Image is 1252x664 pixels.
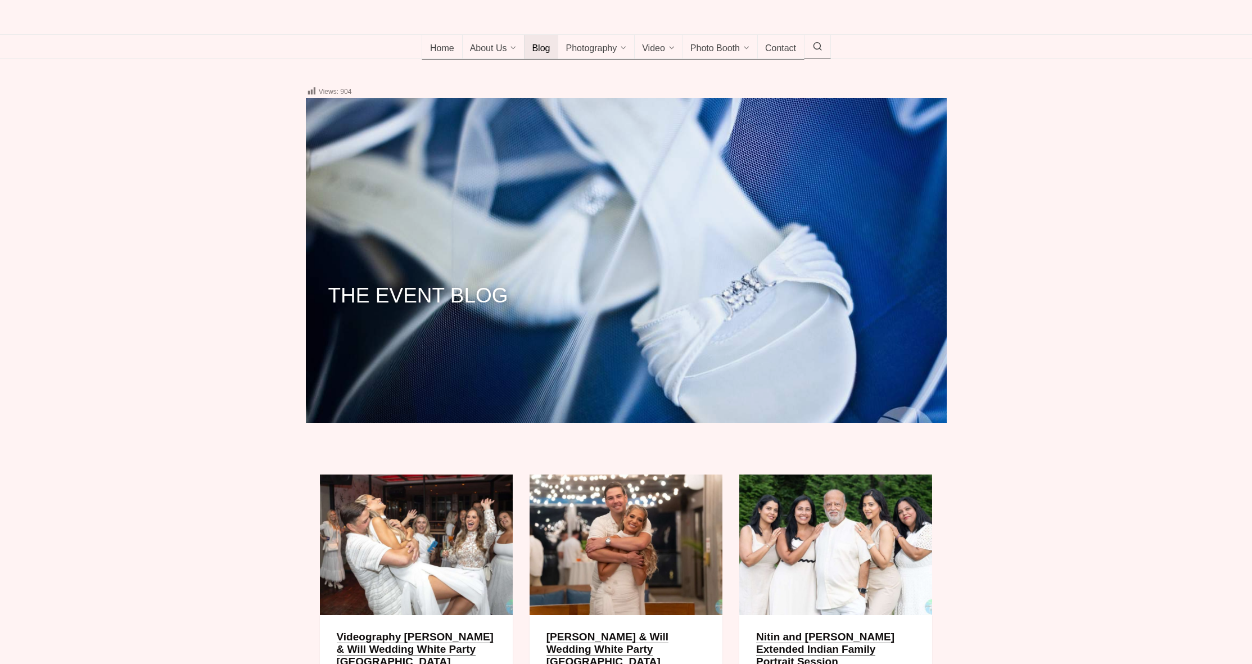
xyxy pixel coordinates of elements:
[462,35,525,60] a: About Us
[422,35,463,60] a: Home
[524,35,558,60] a: Blog
[765,43,796,55] span: Contact
[430,43,454,55] span: Home
[757,35,804,60] a: Contact
[340,88,351,96] span: 904
[319,88,338,96] span: Views:
[470,43,507,55] span: About Us
[690,43,740,55] span: Photo Booth
[642,43,665,55] span: Video
[306,267,947,302] div: THE EVENT BLOG
[532,43,550,55] span: Blog
[683,35,758,60] a: Photo Booth
[566,43,617,55] span: Photography
[558,35,635,60] a: Photography
[634,35,683,60] a: Video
